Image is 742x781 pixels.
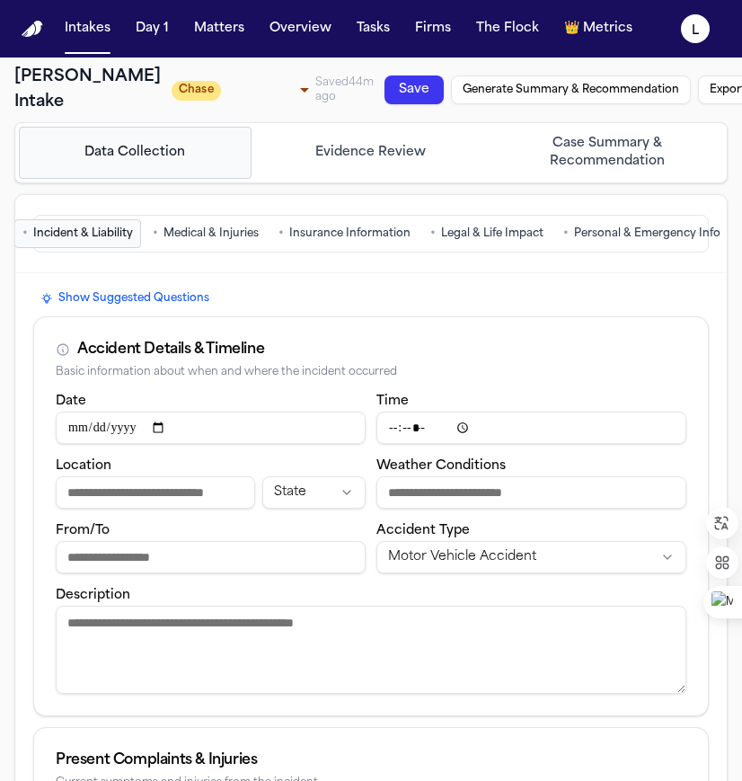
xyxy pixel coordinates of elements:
[262,13,339,45] button: Overview
[22,21,43,38] img: Finch Logo
[56,366,686,379] div: Basic information about when and where the incident occurred
[441,226,543,241] span: Legal & Life Impact
[278,225,284,243] span: •
[376,476,686,509] input: Weather conditions
[128,13,176,45] button: Day 1
[376,459,506,473] label: Weather Conditions
[563,225,569,243] span: •
[56,524,110,537] label: From/To
[557,13,640,45] button: crownMetrics
[172,81,221,101] span: Chase
[376,395,409,408] label: Time
[574,226,720,241] span: Personal & Emergency Info
[56,459,111,473] label: Location
[469,13,546,45] button: The Flock
[187,13,252,45] button: Matters
[19,127,252,179] button: Go to Data Collection step
[163,226,259,241] span: Medical & Injuries
[33,288,216,309] button: Show Suggested Questions
[145,219,267,248] button: Go to Medical & Injuries
[349,13,397,45] button: Tasks
[408,13,458,45] button: Firms
[22,225,28,243] span: •
[315,77,374,102] span: Saved 44m ago
[22,21,43,38] a: Home
[33,226,133,241] span: Incident & Liability
[376,524,470,537] label: Accident Type
[564,20,579,38] span: crown
[56,476,255,509] input: Incident location
[56,412,366,444] input: Incident date
[172,77,315,102] div: Update intake status
[77,339,264,360] div: Accident Details & Timeline
[56,750,686,771] div: Present Complaints & Injuries
[57,13,118,45] button: Intakes
[270,219,419,248] button: Go to Insurance Information
[56,606,686,694] textarea: Incident description
[384,75,444,104] button: Save
[255,127,488,179] button: Go to Evidence Review step
[56,395,86,408] label: Date
[583,20,632,38] span: Metrics
[262,476,366,509] button: Incident state
[56,589,130,602] label: Description
[19,127,723,179] nav: Intake steps
[153,225,158,243] span: •
[14,219,141,248] button: Go to Incident & Liability
[490,127,723,179] button: Go to Case Summary & Recommendation step
[56,541,366,573] input: From/To destination
[451,75,691,104] button: Generate Summary & Recommendation
[430,225,436,243] span: •
[289,226,411,241] span: Insurance Information
[692,24,699,37] text: L
[14,65,161,115] h1: [PERSON_NAME] Intake
[555,219,729,248] button: Go to Personal & Emergency Info
[376,412,686,444] input: Incident time
[422,219,552,248] button: Go to Legal & Life Impact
